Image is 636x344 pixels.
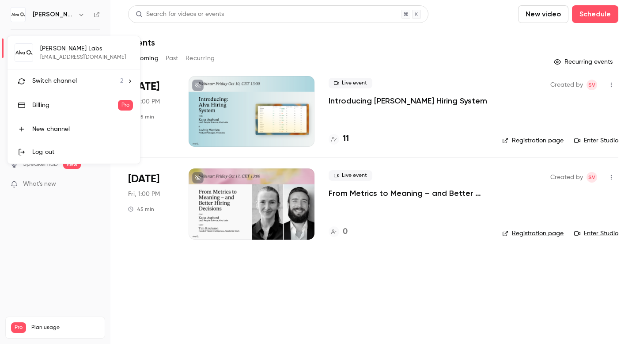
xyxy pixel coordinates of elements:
[32,125,133,134] div: New channel
[118,100,133,111] span: Pro
[32,76,77,86] span: Switch channel
[32,101,118,110] div: Billing
[32,148,133,157] div: Log out
[120,76,123,86] span: 2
